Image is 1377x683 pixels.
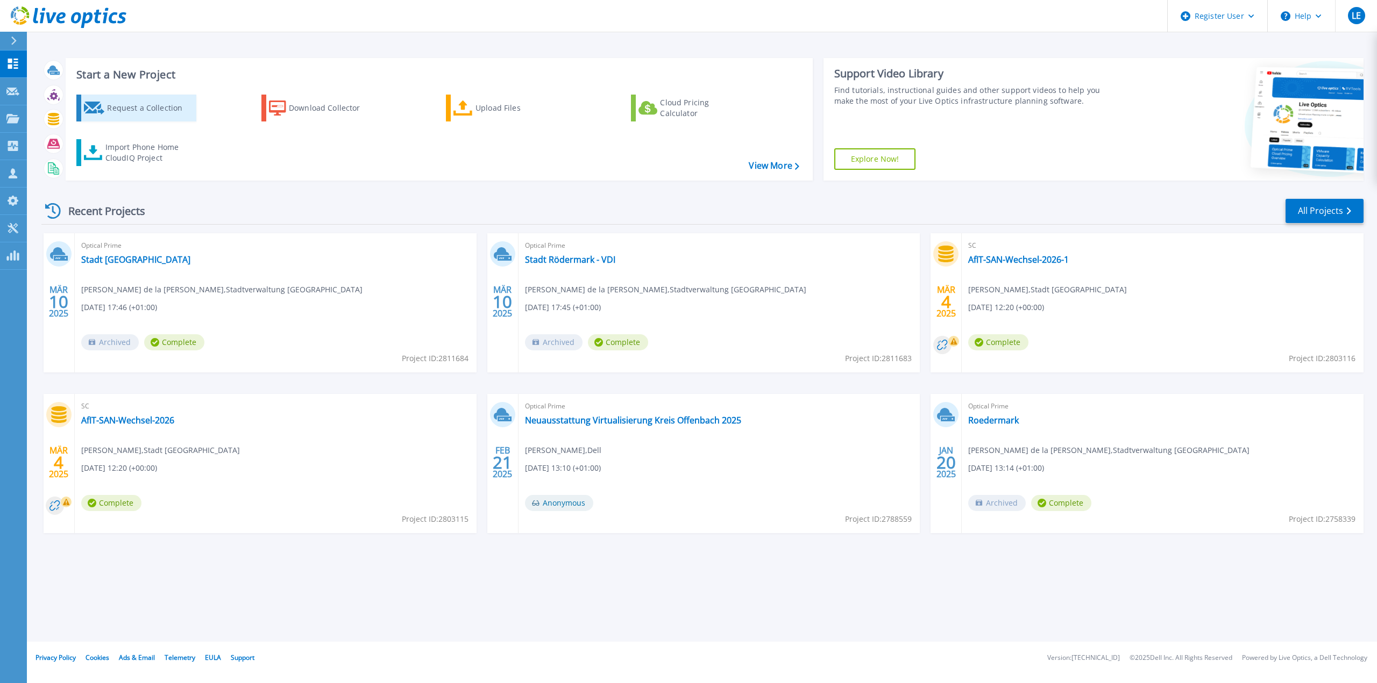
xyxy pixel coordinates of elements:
[1289,513,1355,525] span: Project ID: 2758339
[968,444,1250,456] span: [PERSON_NAME] de la [PERSON_NAME] , Stadtverwaltung [GEOGRAPHIC_DATA]
[76,95,196,121] a: Request a Collection
[81,301,157,313] span: [DATE] 17:46 (+01:00)
[834,85,1113,106] div: Find tutorials, instructional guides and other support videos to help you make the most of your L...
[86,653,109,662] a: Cookies
[525,240,914,251] span: Optical Prime
[660,97,746,119] div: Cloud Pricing Calculator
[107,97,193,119] div: Request a Collection
[834,148,916,170] a: Explore Now!
[231,653,254,662] a: Support
[525,415,741,426] a: Neuausstattung Virtualisierung Kreis Offenbach 2025
[81,444,240,456] span: [PERSON_NAME] , Stadt [GEOGRAPHIC_DATA]
[525,334,583,350] span: Archived
[936,458,956,467] span: 20
[36,653,76,662] a: Privacy Policy
[144,334,204,350] span: Complete
[105,142,189,163] div: Import Phone Home CloudIQ Project
[402,513,469,525] span: Project ID: 2803115
[48,443,69,482] div: MÄR 2025
[402,353,469,364] span: Project ID: 2811684
[631,95,751,121] a: Cloud Pricing Calculator
[588,334,648,350] span: Complete
[968,415,1019,426] a: Roedermark
[475,97,562,119] div: Upload Files
[525,495,593,511] span: Anonymous
[525,444,601,456] span: [PERSON_NAME] , Dell
[941,297,951,306] span: 4
[493,458,512,467] span: 21
[81,462,157,474] span: [DATE] 12:20 (+00:00)
[205,653,221,662] a: EULA
[119,653,155,662] a: Ads & Email
[968,284,1127,296] span: [PERSON_NAME] , Stadt [GEOGRAPHIC_DATA]
[936,282,956,321] div: MÄR 2025
[968,254,1069,265] a: AfIT-SAN-Wechsel-2026-1
[48,282,69,321] div: MÄR 2025
[289,97,375,119] div: Download Collector
[49,297,68,306] span: 10
[81,284,363,296] span: [PERSON_NAME] de la [PERSON_NAME] , Stadtverwaltung [GEOGRAPHIC_DATA]
[525,400,914,412] span: Optical Prime
[446,95,566,121] a: Upload Files
[968,400,1357,412] span: Optical Prime
[968,334,1028,350] span: Complete
[81,334,139,350] span: Archived
[76,69,799,81] h3: Start a New Project
[493,297,512,306] span: 10
[525,462,601,474] span: [DATE] 13:10 (+01:00)
[1047,655,1120,662] li: Version: [TECHNICAL_ID]
[968,240,1357,251] span: SC
[845,513,912,525] span: Project ID: 2788559
[81,495,141,511] span: Complete
[936,443,956,482] div: JAN 2025
[968,301,1044,313] span: [DATE] 12:20 (+00:00)
[1289,353,1355,364] span: Project ID: 2803116
[165,653,195,662] a: Telemetry
[525,254,615,265] a: Stadt Rödermark - VDI
[81,400,470,412] span: SC
[261,95,381,121] a: Download Collector
[525,284,806,296] span: [PERSON_NAME] de la [PERSON_NAME] , Stadtverwaltung [GEOGRAPHIC_DATA]
[81,254,190,265] a: Stadt [GEOGRAPHIC_DATA]
[834,67,1113,81] div: Support Video Library
[492,443,513,482] div: FEB 2025
[1242,655,1367,662] li: Powered by Live Optics, a Dell Technology
[1352,11,1361,20] span: LE
[81,415,174,426] a: AfIT-SAN-Wechsel-2026
[54,458,63,467] span: 4
[81,240,470,251] span: Optical Prime
[1031,495,1091,511] span: Complete
[41,198,160,224] div: Recent Projects
[968,495,1026,511] span: Archived
[749,161,799,171] a: View More
[492,282,513,321] div: MÄR 2025
[1130,655,1232,662] li: © 2025 Dell Inc. All Rights Reserved
[845,353,912,364] span: Project ID: 2811683
[968,462,1044,474] span: [DATE] 13:14 (+01:00)
[525,301,601,313] span: [DATE] 17:45 (+01:00)
[1286,199,1364,223] a: All Projects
